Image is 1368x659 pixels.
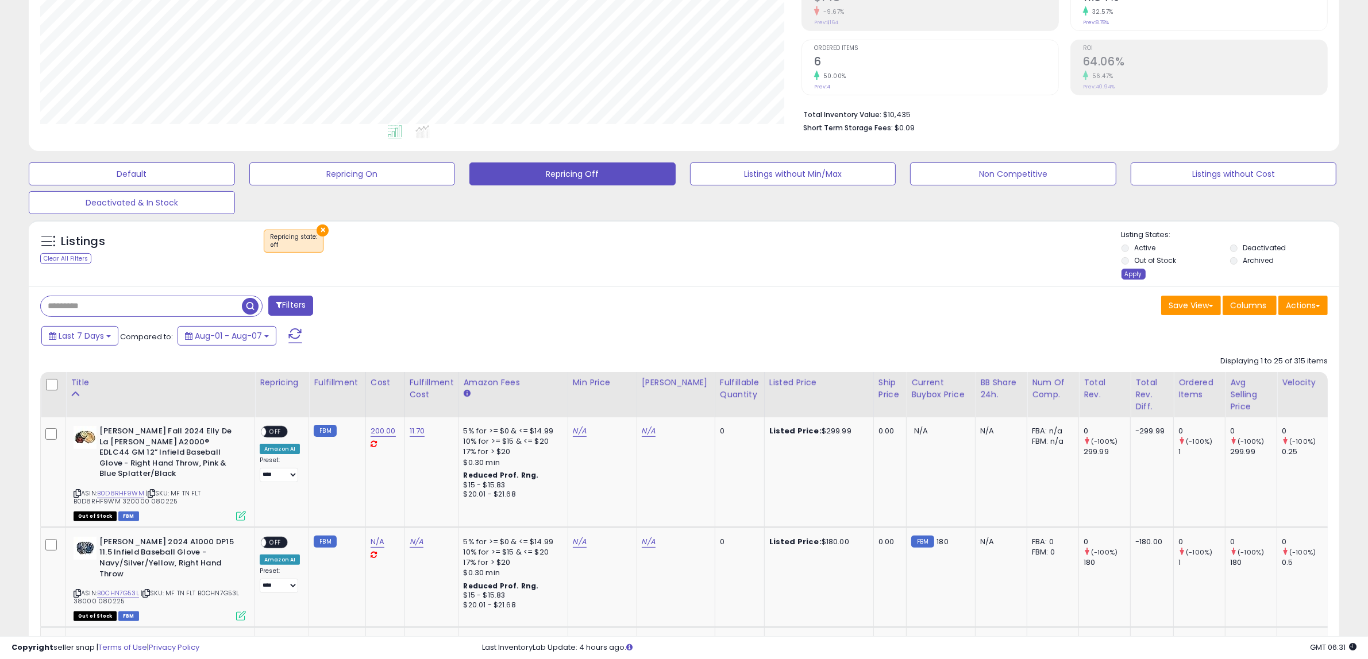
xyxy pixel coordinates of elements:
div: Fulfillable Quantity [720,377,760,401]
li: $10,435 [803,107,1319,121]
div: 299.99 [1084,447,1130,457]
div: $20.01 - $21.68 [464,600,559,610]
a: 11.70 [410,425,425,437]
div: 0.5 [1282,557,1328,568]
div: 180 [1230,557,1277,568]
span: Last 7 Days [59,330,104,342]
div: $15 - $15.83 [464,480,559,490]
div: Cost [371,377,400,389]
div: 5% for >= $0 & <= $14.99 [464,537,559,547]
small: Prev: 40.94% [1083,83,1115,90]
b: Listed Price: [769,425,822,436]
button: Actions [1278,296,1328,315]
small: -9.67% [819,7,845,16]
label: Active [1134,243,1155,253]
b: Reduced Prof. Rng. [464,581,539,591]
button: Default [29,162,235,185]
b: Total Inventory Value: [803,110,881,119]
button: Filters [268,296,313,316]
span: $0.09 [895,122,915,133]
a: N/A [410,536,423,548]
div: Preset: [260,567,300,593]
span: All listings that are currently out of stock and unavailable for purchase on Amazon [74,611,117,621]
div: 17% for > $20 [464,557,559,568]
div: FBM: 0 [1032,547,1070,557]
div: ASIN: [74,537,246,619]
button: Last 7 Days [41,326,118,346]
h2: 6 [814,55,1058,71]
small: Prev: 4 [814,83,830,90]
small: FBM [911,536,934,548]
div: 17% for > $20 [464,447,559,457]
h2: 64.06% [1083,55,1327,71]
a: 200.00 [371,425,396,437]
span: Columns [1230,300,1266,311]
small: (-100%) [1186,437,1212,446]
span: | SKU: MF TN FLT B0CHN7G53L 38000 080225 [74,588,240,606]
div: Avg Selling Price [1230,377,1272,413]
small: Prev: 8.78% [1083,19,1109,26]
div: $15 - $15.83 [464,591,559,600]
span: 180 [937,536,949,547]
div: Apply [1122,269,1146,280]
div: off [270,241,317,249]
div: Amazon AI [260,555,300,565]
small: (-100%) [1238,437,1264,446]
div: 299.99 [1230,447,1277,457]
small: 56.47% [1088,72,1113,80]
div: 0 [1230,537,1277,547]
div: N/A [980,426,1018,436]
label: Archived [1243,255,1274,265]
small: Prev: $164 [814,19,838,26]
div: FBA: n/a [1032,426,1070,436]
button: Deactivated & In Stock [29,191,235,214]
div: Clear All Filters [40,253,91,264]
div: 5% for >= $0 & <= $14.99 [464,426,559,436]
small: FBM [314,425,336,437]
img: 41JOOUP9u+L._SL40_.jpg [74,426,97,449]
span: Aug-01 - Aug-07 [195,330,262,342]
a: N/A [573,536,587,548]
img: 51dh4Hvqt5L._SL40_.jpg [74,537,97,560]
div: Num of Comp. [1032,377,1074,401]
button: Repricing Off [469,162,676,185]
small: FBM [314,536,336,548]
span: Ordered Items [814,45,1058,52]
div: seller snap | | [11,642,199,653]
div: 0 [1178,537,1225,547]
div: 0 [720,537,756,547]
div: FBA: 0 [1032,537,1070,547]
button: Listings without Cost [1131,162,1337,185]
a: N/A [573,425,587,437]
label: Out of Stock [1134,255,1176,265]
div: Ship Price [878,377,901,401]
b: [PERSON_NAME] 2024 A1000 DP15 11.5 Infield Baseball Glove - Navy/Silver/Yellow, Right Hand Throw [99,537,239,582]
small: (-100%) [1091,437,1117,446]
small: Amazon Fees. [464,389,471,399]
small: (-100%) [1238,548,1264,557]
button: Aug-01 - Aug-07 [178,326,276,346]
div: 0 [1084,426,1130,436]
b: Listed Price: [769,536,822,547]
small: (-100%) [1091,548,1117,557]
div: 0 [1282,537,1328,547]
div: 0.00 [878,426,897,436]
a: N/A [642,425,656,437]
span: Repricing state : [270,232,317,250]
p: Listing States: [1122,230,1339,241]
span: All listings that are currently out of stock and unavailable for purchase on Amazon [74,511,117,521]
b: Short Term Storage Fees: [803,123,893,133]
div: 0 [1084,537,1130,547]
strong: Copyright [11,642,53,653]
div: ASIN: [74,426,246,520]
span: OFF [266,427,284,437]
b: [PERSON_NAME] Fall 2024 Elly De La [PERSON_NAME] A2000® EDLC44 GM 12” Infield Baseball Glove - Ri... [99,426,239,482]
div: BB Share 24h. [980,377,1022,401]
div: Min Price [573,377,632,389]
div: Displaying 1 to 25 of 315 items [1220,356,1328,367]
div: Amazon AI [260,444,300,454]
div: Amazon Fees [464,377,563,389]
span: FBM [118,511,139,521]
small: (-100%) [1289,548,1316,557]
span: N/A [914,425,928,436]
